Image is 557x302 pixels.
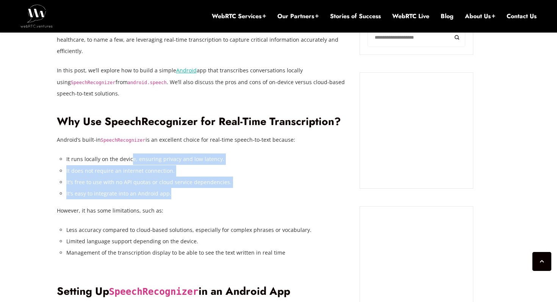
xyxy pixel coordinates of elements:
a: WebRTC Services [212,12,266,20]
code: SpeechRecognizer [101,138,146,143]
h2: Setting Up in an Android App [57,285,349,298]
button: Search [448,28,465,47]
a: Contact Us [507,12,537,20]
a: WebRTC Live [392,12,429,20]
a: About Us [465,12,495,20]
code: android.speech [128,80,167,85]
li: It does not require an internet connection. [66,165,349,177]
iframe: Embedded CTA [368,80,465,181]
li: Management of the transcription display to be able to see the text written in real time [66,247,349,258]
a: Blog [441,12,454,20]
a: Android [176,67,197,74]
li: It runs locally on the device, ensuring privacy and low latency. [66,153,349,165]
li: It’s easy to integrate into an Android app. [66,188,349,199]
p: Android’s built-in is an excellent choice for real-time speech-to-text because: [57,134,349,146]
h2: Why Use SpeechRecognizer for Real-Time Transcription? [57,115,349,128]
a: Stories of Success [330,12,381,20]
a: Our Partners [277,12,319,20]
li: It’s free to use with no API quotas or cloud service dependencies. [66,177,349,188]
p: In this post, we’ll explore how to build a simple app that transcribes conversations locally usin... [57,65,349,99]
p: However, it has some limitations, such as: [57,205,349,216]
li: Less accuracy compared to cloud-based solutions, especially for complex phrases or vocabulary. [66,224,349,236]
img: WebRTC.ventures [20,5,53,27]
code: SpeechRecognizer [71,80,116,85]
li: Limited language support depending on the device. [66,236,349,247]
code: SpeechRecognizer [109,286,199,297]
